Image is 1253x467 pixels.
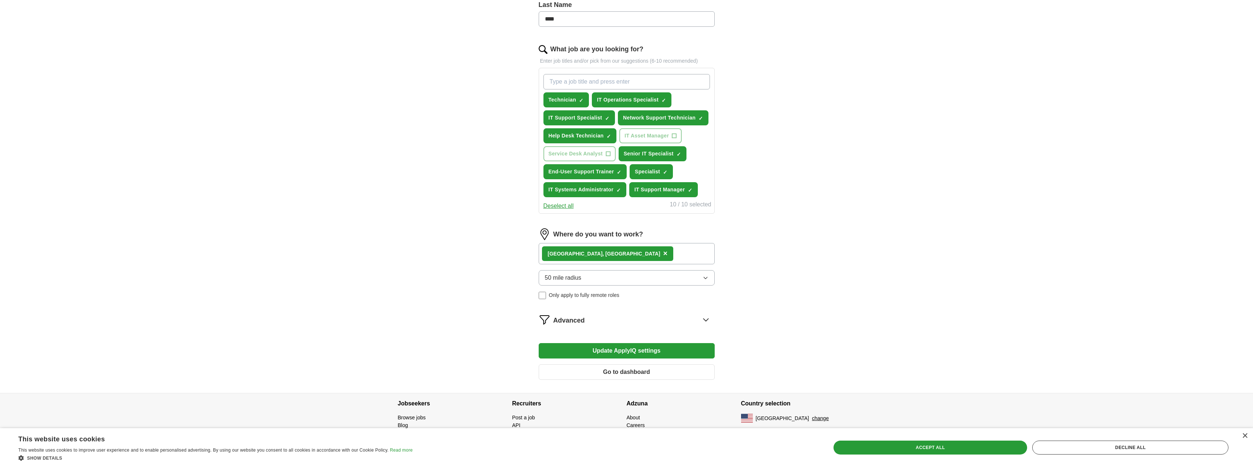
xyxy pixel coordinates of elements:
[634,186,685,194] span: IT Support Manager
[699,115,703,121] span: ✓
[18,454,413,462] div: Show details
[18,448,389,453] span: This website uses cookies to improve user experience and to enable personalised advertising. By u...
[543,146,616,161] button: Service Desk Analyst
[741,414,753,423] img: US flag
[549,114,602,122] span: IT Support Specialist
[550,44,644,54] label: What job are you looking for?
[605,115,609,121] span: ✓
[543,74,710,89] input: Type a job title and press enter
[624,132,669,140] span: IT Asset Manager
[1032,441,1228,455] div: Decline all
[512,415,535,420] a: Post a job
[592,92,671,107] button: IT Operations Specialist✓
[543,182,626,197] button: IT Systems Administrator✓
[1242,433,1247,439] div: Close
[549,186,613,194] span: IT Systems Administrator
[630,164,673,179] button: Specialist✓
[663,248,667,259] button: ×
[539,364,715,380] button: Go to dashboard
[543,92,589,107] button: Technician✓
[543,164,627,179] button: End-User Support Trainer✓
[619,146,686,161] button: Senior IT Specialist✓
[539,270,715,286] button: 50 mile radius
[616,187,621,193] span: ✓
[27,456,62,461] span: Show details
[597,96,659,104] span: IT Operations Specialist
[539,45,547,54] img: search.png
[539,228,550,240] img: location.png
[543,202,574,210] button: Deselect all
[618,110,708,125] button: Network Support Technician✓
[607,133,611,139] span: ✓
[543,110,615,125] button: IT Support Specialist✓
[579,98,583,103] span: ✓
[549,132,604,140] span: Help Desk Technician
[627,415,640,420] a: About
[624,150,674,158] span: Senior IT Specialist
[553,229,643,239] label: Where do you want to work?
[741,393,856,414] h4: Country selection
[543,128,617,143] button: Help Desk Technician✓
[539,57,715,65] p: Enter job titles and/or pick from our suggestions (6-10 recommended)
[627,422,645,428] a: Careers
[619,128,682,143] button: IT Asset Manager
[549,96,576,104] span: Technician
[663,249,667,257] span: ×
[833,441,1027,455] div: Accept all
[548,250,660,258] div: [GEOGRAPHIC_DATA], [GEOGRAPHIC_DATA]
[663,169,667,175] span: ✓
[539,314,550,326] img: filter
[756,415,809,422] span: [GEOGRAPHIC_DATA]
[670,200,711,210] div: 10 / 10 selected
[398,415,426,420] a: Browse jobs
[549,168,614,176] span: End-User Support Trainer
[18,433,394,444] div: This website uses cookies
[553,316,585,326] span: Advanced
[545,273,582,282] span: 50 mile radius
[512,422,521,428] a: API
[677,151,681,157] span: ✓
[662,98,666,103] span: ✓
[635,168,660,176] span: Specialist
[549,150,603,158] span: Service Desk Analyst
[549,291,619,299] span: Only apply to fully remote roles
[623,114,696,122] span: Network Support Technician
[398,422,408,428] a: Blog
[812,415,829,422] button: change
[539,343,715,358] button: Update ApplyIQ settings
[390,448,413,453] a: Read more, opens a new window
[617,169,621,175] span: ✓
[539,292,546,299] input: Only apply to fully remote roles
[629,182,698,197] button: IT Support Manager✓
[688,187,692,193] span: ✓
